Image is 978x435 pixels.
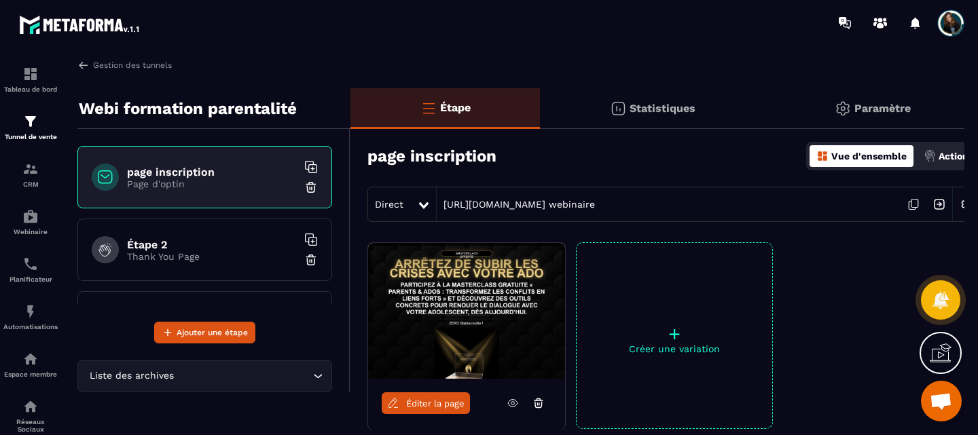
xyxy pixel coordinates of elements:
[926,191,952,217] img: arrow-next.bcc2205e.svg
[854,102,911,115] p: Paramètre
[22,161,39,177] img: formation
[630,102,695,115] p: Statistiques
[77,59,172,71] a: Gestion des tunnels
[169,80,208,89] div: Mots-clés
[70,80,105,89] div: Domaine
[3,56,58,103] a: formationformationTableau de bord
[79,95,297,122] p: Webi formation parentalité
[420,100,437,116] img: bars-o.4a397970.svg
[3,371,58,378] p: Espace membre
[19,12,141,37] img: logo
[22,398,39,415] img: social-network
[77,360,332,392] div: Search for option
[437,199,595,210] a: [URL][DOMAIN_NAME] webinaire
[154,322,255,343] button: Ajouter une étape
[22,256,39,272] img: scheduler
[22,113,39,130] img: formation
[3,86,58,93] p: Tableau de bord
[3,418,58,433] p: Réseaux Sociaux
[22,35,33,46] img: website_grey.svg
[22,66,39,82] img: formation
[3,323,58,330] p: Automatisations
[368,243,565,379] img: image
[440,101,471,114] p: Étape
[3,133,58,140] p: Tunnel de vente
[3,181,58,188] p: CRM
[3,246,58,293] a: schedulerschedulerPlanificateur
[55,79,66,90] img: tab_domain_overview_orange.svg
[924,150,936,162] img: actions.d6e523a2.png
[127,238,297,251] h6: Étape 2
[367,147,496,166] h3: page inscription
[22,22,33,33] img: logo_orange.svg
[3,103,58,151] a: formationformationTunnel de vente
[177,368,310,383] input: Search for option
[921,381,962,421] a: Ouvrir le chat
[577,324,772,343] p: +
[939,151,973,162] p: Actions
[35,35,153,46] div: Domaine: [DOMAIN_NAME]
[154,79,165,90] img: tab_keywords_by_traffic_grey.svg
[127,166,297,178] h6: page inscription
[406,398,465,409] span: Éditer la page
[3,198,58,246] a: automationsautomationsWebinaire
[38,22,67,33] div: v 4.0.25
[127,251,297,262] p: Thank You Page
[3,151,58,198] a: formationformationCRM
[22,208,39,225] img: automations
[375,199,403,210] span: Direct
[3,228,58,235] p: Webinaire
[22,303,39,320] img: automations
[304,253,318,267] img: trash
[577,343,772,354] p: Créer une variation
[3,293,58,341] a: automationsautomationsAutomatisations
[382,392,470,414] a: Éditer la page
[86,368,177,383] span: Liste des archives
[304,181,318,194] img: trash
[3,341,58,388] a: automationsautomationsEspace membre
[831,151,907,162] p: Vue d'ensemble
[22,351,39,367] img: automations
[3,276,58,283] p: Planificateur
[127,178,297,189] p: Page d'optin
[77,59,90,71] img: arrow
[177,326,248,339] span: Ajouter une étape
[835,100,851,117] img: setting-gr.5f69749f.svg
[610,100,626,117] img: stats.20deebd0.svg
[816,150,829,162] img: dashboard-orange.40269519.svg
